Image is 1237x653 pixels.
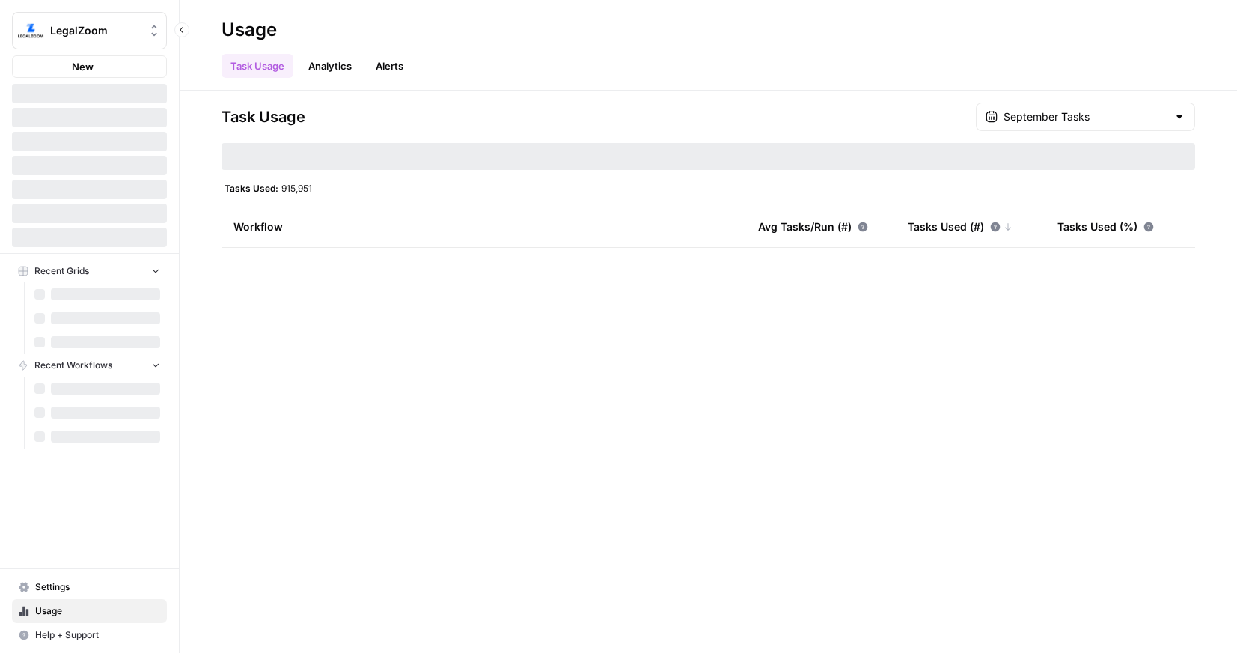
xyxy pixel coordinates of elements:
span: Settings [35,580,160,594]
span: Task Usage [222,106,305,127]
span: New [72,59,94,74]
button: Recent Workflows [12,354,167,377]
a: Task Usage [222,54,293,78]
button: Workspace: LegalZoom [12,12,167,49]
img: LegalZoom Logo [17,17,44,44]
span: Tasks Used: [225,182,278,194]
button: New [12,55,167,78]
a: Usage [12,599,167,623]
button: Help + Support [12,623,167,647]
span: Help + Support [35,628,160,642]
span: Usage [35,604,160,618]
input: September Tasks [1004,109,1167,124]
span: 915,951 [281,182,312,194]
div: Avg Tasks/Run (#) [758,206,868,247]
span: LegalZoom [50,23,141,38]
div: Tasks Used (#) [908,206,1012,247]
div: Workflow [233,206,734,247]
div: Usage [222,18,277,42]
a: Settings [12,575,167,599]
a: Analytics [299,54,361,78]
span: Recent Grids [34,264,89,278]
span: Recent Workflows [34,359,112,372]
a: Alerts [367,54,412,78]
button: Recent Grids [12,260,167,282]
div: Tasks Used (%) [1057,206,1154,247]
